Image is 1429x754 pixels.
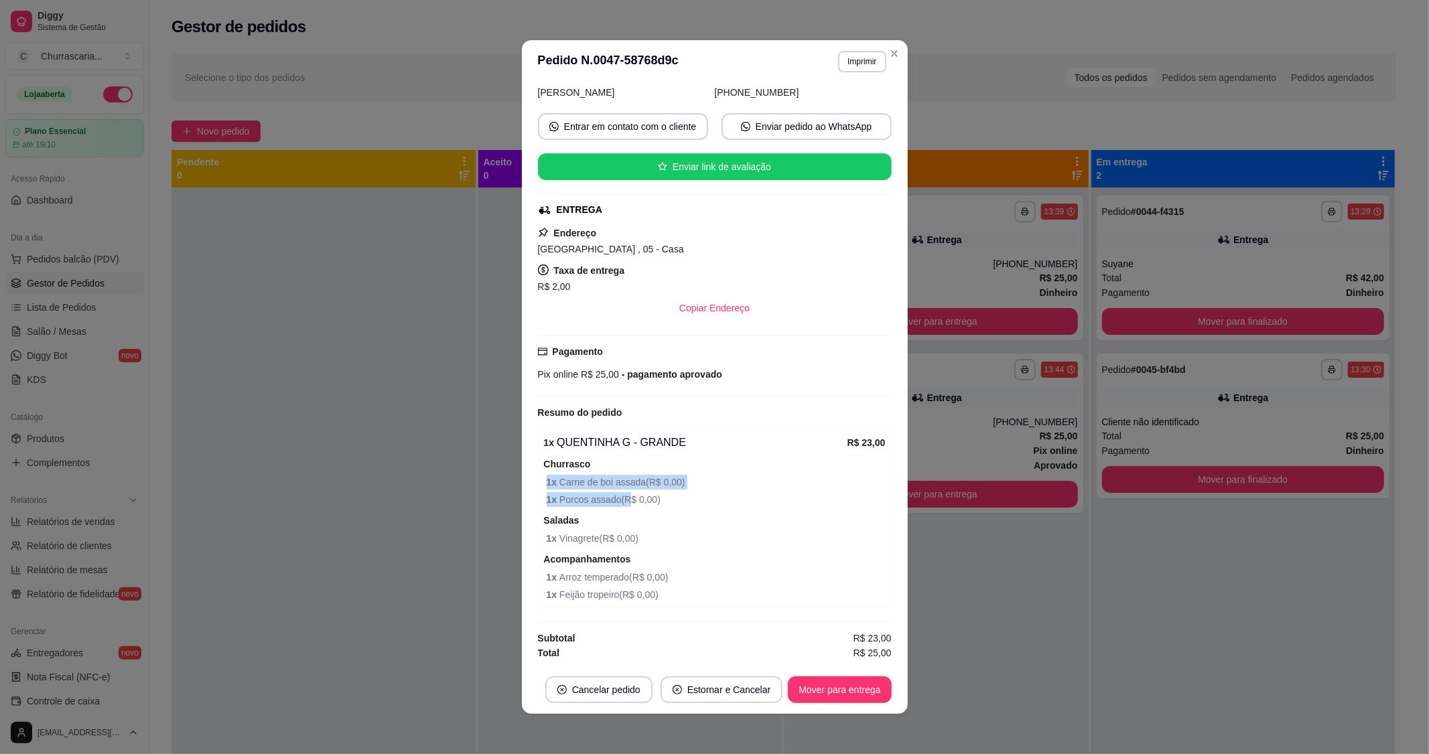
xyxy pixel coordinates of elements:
span: credit-card [538,347,547,356]
strong: Endereço [554,228,597,238]
strong: 1 x [547,477,559,487]
span: pushpin [538,227,549,238]
button: close-circleCancelar pedido [545,676,653,703]
button: starEnviar link de avaliação [538,153,892,180]
span: [PHONE_NUMBER] [715,87,799,98]
button: whats-appEnviar pedido ao WhatsApp [722,113,892,140]
span: close-circle [557,685,567,694]
strong: R$ 23,00 [847,437,886,448]
span: - pagamento aprovado [619,369,722,380]
span: R$ 23,00 [854,631,892,646]
strong: 1 x [547,494,559,505]
strong: 1 x [547,572,559,583]
button: Close [884,43,905,64]
strong: Churrasco [544,459,591,469]
span: [GEOGRAPHIC_DATA] , 05 - Casa [538,244,684,254]
strong: 1 x [547,533,559,544]
span: R$ 2,00 [538,281,571,292]
div: ENTREGA [557,203,602,217]
h3: Pedido N. 0047-58768d9c [538,51,679,72]
button: Copiar Endereço [669,295,760,321]
span: R$ 25,00 [854,646,892,660]
span: dollar [538,265,549,275]
strong: 1 x [544,437,555,448]
span: [PERSON_NAME] [538,87,615,98]
button: Imprimir [838,51,886,72]
button: Mover para entrega [788,676,891,703]
button: close-circleEstornar e Cancelar [661,676,783,703]
div: QUENTINHA G - GRANDE [544,435,847,451]
strong: Total [538,648,559,658]
span: Pix online [538,369,579,380]
strong: Acompanhamentos [544,554,631,564]
span: Arroz temperado ( R$ 0,00 ) [547,570,886,585]
span: Feijão tropeiro ( R$ 0,00 ) [547,587,886,602]
strong: Resumo do pedido [538,407,622,418]
span: Carne de boi assada ( R$ 0,00 ) [547,475,886,489]
span: star [658,162,667,171]
strong: Saladas [544,515,580,526]
span: R$ 25,00 [578,369,619,380]
strong: Subtotal [538,633,575,644]
span: Porcos assado ( R$ 0,00 ) [547,492,886,507]
strong: Taxa de entrega [554,265,625,276]
button: whats-appEntrar em contato com o cliente [538,113,708,140]
strong: Pagamento [553,346,603,357]
span: whats-app [549,122,559,131]
strong: 1 x [547,589,559,600]
span: whats-app [741,122,750,131]
span: Vinagrete ( R$ 0,00 ) [547,531,886,546]
span: close-circle [673,685,682,694]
